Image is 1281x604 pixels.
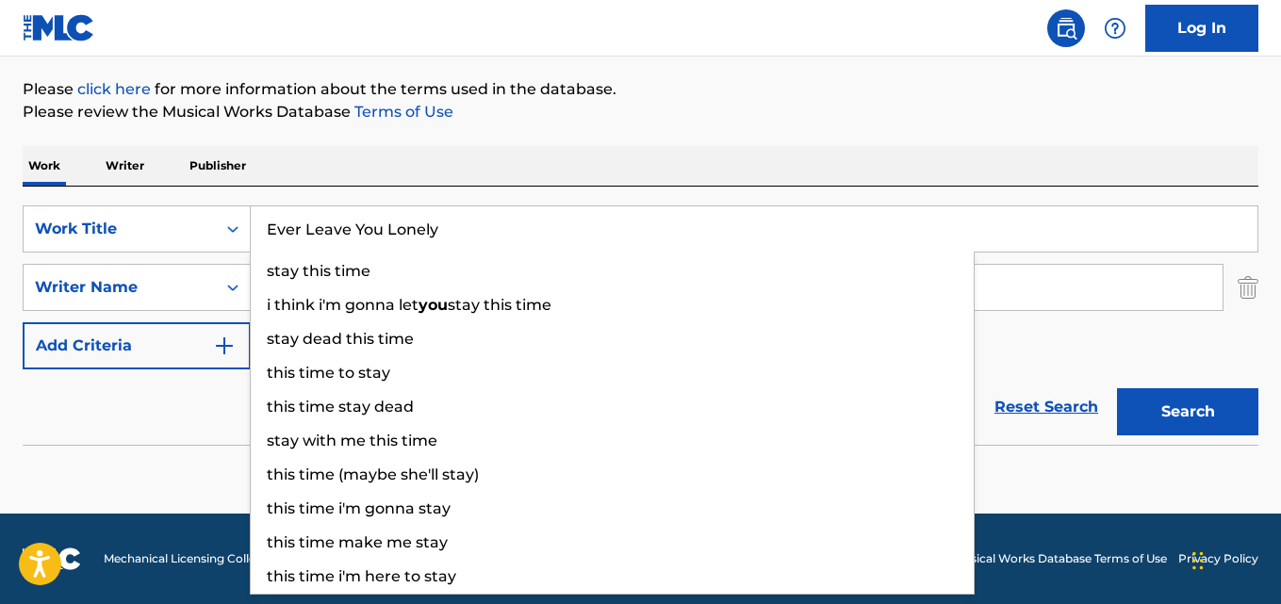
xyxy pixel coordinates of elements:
[953,550,1167,567] a: Musical Works Database Terms of Use
[267,499,451,517] span: this time i'm gonna stay
[267,262,370,280] span: stay this time
[23,205,1258,445] form: Search Form
[1047,9,1085,47] a: Public Search
[267,465,479,483] span: this time (maybe she'll stay)
[23,78,1258,101] p: Please for more information about the terms used in the database.
[184,146,252,186] p: Publisher
[23,322,251,369] button: Add Criteria
[23,146,66,186] p: Work
[267,432,437,449] span: stay with me this time
[1055,17,1077,40] img: search
[1145,5,1258,52] a: Log In
[100,146,150,186] p: Writer
[35,218,205,240] div: Work Title
[267,364,390,382] span: this time to stay
[23,14,95,41] img: MLC Logo
[104,550,322,567] span: Mechanical Licensing Collective © 2025
[267,533,448,551] span: this time make me stay
[267,330,414,348] span: stay dead this time
[985,386,1108,428] a: Reset Search
[419,296,448,314] strong: you
[1178,550,1258,567] a: Privacy Policy
[267,567,456,585] span: this time i'm here to stay
[267,398,414,416] span: this time stay dead
[1117,388,1258,435] button: Search
[267,296,419,314] span: i think i'm gonna let
[213,335,236,357] img: 9d2ae6d4665cec9f34b9.svg
[1238,264,1258,311] img: Delete Criterion
[23,101,1258,123] p: Please review the Musical Works Database
[23,547,81,570] img: logo
[1192,532,1204,589] div: Drag
[77,80,151,98] a: click here
[1104,17,1126,40] img: help
[1187,514,1281,604] iframe: Chat Widget
[1096,9,1134,47] div: Help
[35,276,205,299] div: Writer Name
[351,103,453,121] a: Terms of Use
[448,296,551,314] span: stay this time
